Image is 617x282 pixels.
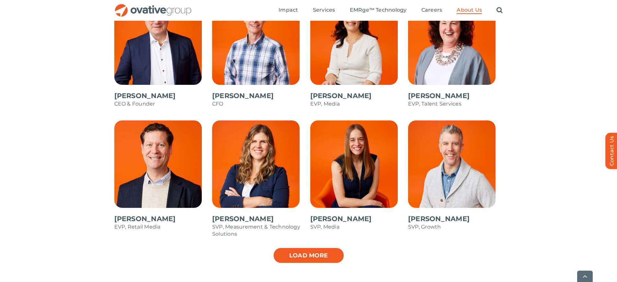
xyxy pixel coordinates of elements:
a: OG_Full_horizontal_RGB [114,3,192,9]
a: Services [313,7,335,14]
span: About Us [457,7,482,13]
span: Impact [279,7,298,13]
span: Services [313,7,335,13]
a: Careers [421,7,442,14]
a: EMRge™ Technology [350,7,407,14]
a: Load more [273,247,344,264]
a: About Us [457,7,482,14]
a: Search [497,7,503,14]
span: EMRge™ Technology [350,7,407,13]
span: Careers [421,7,442,13]
a: Impact [279,7,298,14]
